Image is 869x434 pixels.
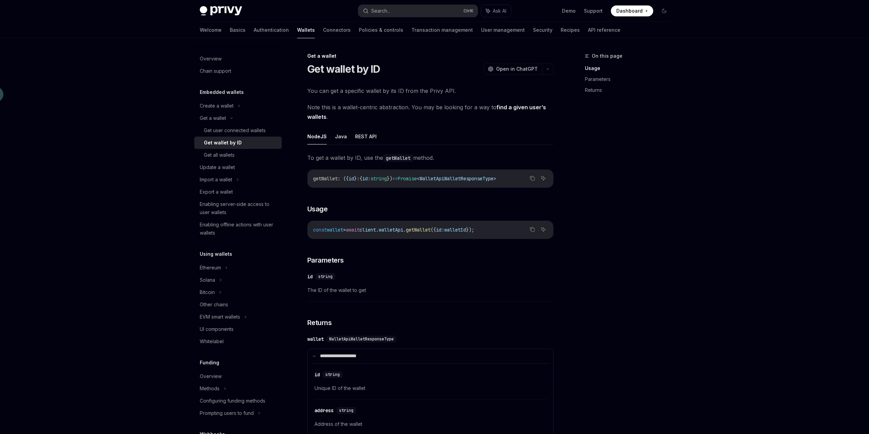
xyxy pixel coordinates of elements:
div: EVM smart wallets [200,313,240,321]
a: Get all wallets [194,149,282,161]
span: Dashboard [616,8,643,14]
span: string [339,408,353,413]
span: }) [387,176,392,182]
a: Enabling offline actions with user wallets [194,219,282,239]
button: Java [335,128,347,144]
div: id [307,273,313,280]
a: Update a wallet [194,161,282,173]
span: < [417,176,420,182]
span: = [343,227,346,233]
span: . [376,227,379,233]
a: Dashboard [611,5,653,16]
span: await [346,227,360,233]
div: Enabling offline actions with user wallets [200,221,278,237]
a: Get wallet by ID [194,137,282,149]
button: NodeJS [307,128,327,144]
a: User management [481,22,525,38]
span: Unique ID of the wallet [314,384,546,392]
a: API reference [588,22,620,38]
a: UI components [194,323,282,335]
a: Basics [230,22,246,38]
button: Ask AI [481,5,511,17]
h1: Get wallet by ID [307,63,380,75]
div: address [314,407,334,414]
span: : [357,176,360,182]
div: Update a wallet [200,163,235,171]
span: > [493,176,496,182]
span: Note this is a wallet-centric abstraction. You may be looking for a way to . [307,102,553,122]
div: Get a wallet [200,114,226,122]
a: Export a wallet [194,186,282,198]
button: Toggle dark mode [659,5,670,16]
a: Demo [562,8,576,14]
span: Open in ChatGPT [496,66,538,72]
a: Usage [585,63,675,74]
div: Import a wallet [200,176,232,184]
div: Search... [371,7,390,15]
div: Overview [200,372,222,380]
div: Chain support [200,67,231,75]
a: Parameters [585,74,675,85]
span: getWallet [313,176,338,182]
button: Copy the contents from the code block [528,225,537,234]
span: client [360,227,376,233]
div: Solana [200,276,215,284]
div: Whitelabel [200,337,224,346]
div: Bitcoin [200,288,215,296]
button: Ask AI [539,174,548,183]
div: Prompting users to fund [200,409,254,417]
span: WalletApiWalletResponseType [420,176,493,182]
div: Get a wallet [307,53,553,59]
a: Security [533,22,552,38]
div: wallet [307,336,324,342]
div: UI components [200,325,234,333]
h5: Funding [200,359,219,367]
span: } [354,176,357,182]
a: Configuring funding methods [194,395,282,407]
a: Recipes [561,22,580,38]
span: Promise [398,176,417,182]
div: Export a wallet [200,188,233,196]
a: Chain support [194,65,282,77]
span: walletApi [379,227,403,233]
span: Ask AI [493,8,506,14]
span: string [370,176,387,182]
span: Usage [307,204,328,214]
a: Get user connected wallets [194,124,282,137]
span: wallet [327,227,343,233]
div: Enabling server-side access to user wallets [200,200,278,216]
span: Parameters [307,255,344,265]
a: Transaction management [411,22,473,38]
div: Get all wallets [204,151,235,159]
a: Authentication [254,22,289,38]
span: . [403,227,406,233]
span: Ctrl K [463,8,474,14]
a: Enabling server-side access to user wallets [194,198,282,219]
div: Create a wallet [200,102,234,110]
div: Get wallet by ID [204,139,242,147]
a: Whitelabel [194,335,282,348]
div: Ethereum [200,264,221,272]
span: id [362,176,368,182]
span: You can get a specific wallet by its ID from the Privy API. [307,86,553,96]
span: WalletApiWalletResponseType [329,336,394,342]
span: The ID of the wallet to get [307,286,553,294]
a: Other chains [194,298,282,311]
span: walletId [444,227,466,233]
span: id: [436,227,444,233]
img: dark logo [200,6,242,16]
h5: Embedded wallets [200,88,244,96]
button: REST API [355,128,377,144]
a: Wallets [297,22,315,38]
span: On this page [592,52,622,60]
a: Returns [585,85,675,96]
a: Overview [194,370,282,382]
span: Address of the wallet [314,420,546,428]
button: Open in ChatGPT [483,63,542,75]
span: ({ [431,227,436,233]
button: Ask AI [539,225,548,234]
h5: Using wallets [200,250,232,258]
span: => [392,176,398,182]
span: const [313,227,327,233]
a: Connectors [323,22,351,38]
